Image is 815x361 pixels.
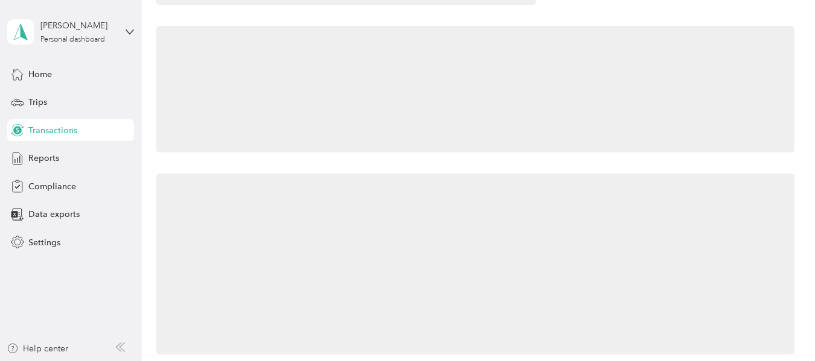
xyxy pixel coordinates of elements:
span: Home [28,68,52,81]
iframe: Everlance-gr Chat Button Frame [747,294,815,361]
span: Data exports [28,208,80,221]
span: Transactions [28,124,77,137]
span: Compliance [28,180,76,193]
span: Trips [28,96,47,108]
div: Personal dashboard [40,36,105,43]
span: Reports [28,152,59,165]
span: Settings [28,236,60,249]
button: Help center [7,342,68,355]
div: [PERSON_NAME] [40,19,116,32]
